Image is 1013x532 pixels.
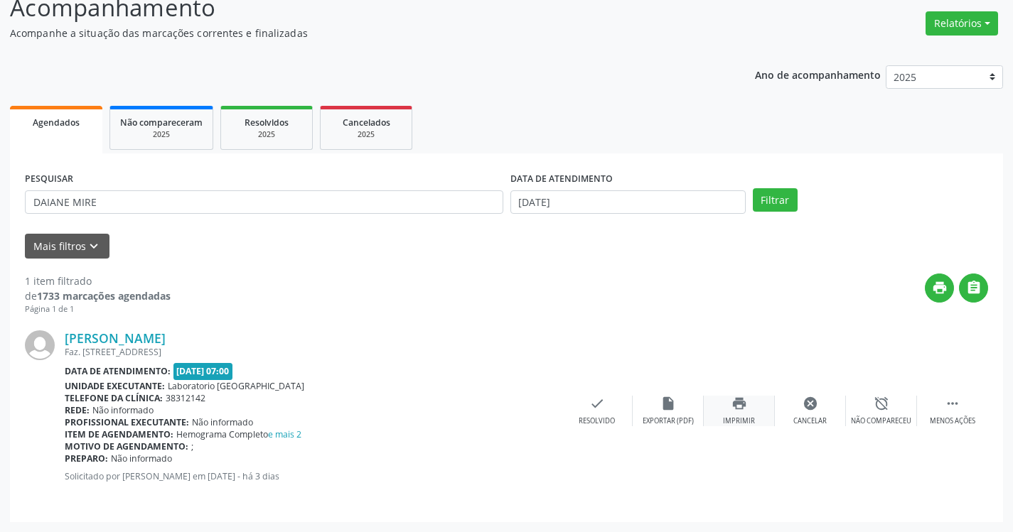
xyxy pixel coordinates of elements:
button: Relatórios [926,11,998,36]
a: e mais 2 [268,428,301,440]
b: Item de agendamento: [65,428,173,440]
p: Ano de acompanhamento [755,65,881,83]
div: Menos ações [930,416,975,426]
i: keyboard_arrow_down [86,239,102,254]
b: Unidade executante: [65,380,165,392]
button: print [925,273,954,303]
img: img [25,330,55,360]
b: Data de atendimento: [65,365,171,377]
i: print [731,396,747,411]
b: Profissional executante: [65,416,189,428]
i: alarm_off [874,396,889,411]
button:  [959,273,988,303]
span: Resolvidos [245,116,289,129]
div: 2025 [120,129,203,140]
label: PESQUISAR [25,168,73,190]
i: cancel [803,396,818,411]
b: Motivo de agendamento: [65,440,188,452]
span: Hemograma Completo [176,428,301,440]
label: DATA DE ATENDIMENTO [510,168,613,190]
span: Não compareceram [120,116,203,129]
div: 2025 [231,129,302,140]
span: ; [191,440,193,452]
div: Faz. [STREET_ADDRESS] [65,346,562,358]
div: Cancelar [793,416,827,426]
i: print [932,280,948,295]
div: Resolvido [579,416,615,426]
div: Exportar (PDF) [643,416,694,426]
div: Página 1 de 1 [25,303,171,315]
span: [DATE] 07:00 [173,363,233,379]
strong: 1733 marcações agendadas [37,289,171,303]
button: Mais filtroskeyboard_arrow_down [25,234,109,259]
b: Preparo: [65,452,108,465]
span: Agendados [33,116,80,129]
input: Nome, CNS [25,190,503,215]
span: Cancelados [343,116,390,129]
i: insert_drive_file [660,396,676,411]
div: 2025 [331,129,402,140]
p: Solicitado por [PERSON_NAME] em [DATE] - há 3 dias [65,470,562,482]
div: Não compareceu [851,416,911,426]
i:  [945,396,960,411]
input: Selecione um intervalo [510,190,746,215]
i: check [589,396,605,411]
div: Imprimir [723,416,755,426]
span: 38312142 [166,392,205,404]
button: Filtrar [753,188,798,212]
div: de [25,288,171,303]
a: [PERSON_NAME] [65,330,166,346]
b: Rede: [65,404,90,416]
i:  [966,280,982,295]
p: Acompanhe a situação das marcações correntes e finalizadas [10,26,705,40]
b: Telefone da clínica: [65,392,163,404]
div: 1 item filtrado [25,273,171,288]
span: Não informado [111,452,172,465]
span: Laboratorio [GEOGRAPHIC_DATA] [168,380,304,392]
span: Não informado [192,416,253,428]
span: Não informado [92,404,154,416]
